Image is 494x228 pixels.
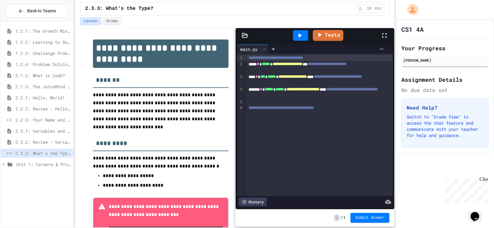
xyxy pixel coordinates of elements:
span: / [341,215,343,220]
iframe: chat widget [468,203,488,222]
button: Submit Answer [350,213,389,223]
span: min [375,6,382,11]
div: 3 [237,74,243,86]
div: main.py [237,44,268,54]
h2: Your Progress [401,44,488,52]
div: 1 [237,55,243,61]
span: 2.2.1: Hello, World! [15,94,71,101]
span: 1.2.1: The Growth Mindset [15,28,71,34]
span: - [334,215,339,221]
h1: CS1 4A [401,25,424,34]
div: No due date set [401,86,488,94]
span: 2.3.2: Review - Variables and Data Types [15,139,71,145]
h2: Assignment Details [401,75,488,84]
span: 2.3.1: Variables and Data Types [15,128,71,134]
div: 4 [237,86,243,99]
div: History [239,197,267,206]
span: Back to Teams [27,8,56,14]
h3: Need Help? [407,104,483,111]
span: 2.3.3: What's the Type? [85,5,153,12]
span: Unit 1: Careers & Professionalism [16,161,71,168]
span: 1.2.4: Problem Solving Practice [15,61,71,68]
span: 10 [364,6,374,11]
span: 2.2.2: Review - Hello, World! [15,106,71,112]
span: 2.1.3: The JuiceMind IDE [15,83,71,90]
div: [PERSON_NAME] [403,57,487,63]
div: 2 [237,61,243,74]
span: 1.2.3: Challenge Problem - The Bridge [15,50,71,56]
p: Switch to "Grade View" to access the chat feature and communicate with your teacher for help and ... [407,114,483,139]
span: 1 [343,215,345,220]
div: My Account [401,2,420,17]
button: Grade [103,17,122,25]
iframe: chat widget [443,176,488,203]
div: 5 [237,99,243,105]
span: 1.2.2: Learning to Solve Hard Problems [15,39,71,45]
span: Submit Answer [355,215,384,220]
div: main.py [237,46,261,52]
button: Lesson [80,17,101,25]
div: 6 [237,105,243,111]
div: Chat with us now!Close [2,2,43,39]
a: Tests [313,30,343,41]
span: 2.1.2: What is Code? [15,72,71,79]
button: Back to Teams [6,4,68,18]
span: 2.2.3: Your Name and Favorite Movie [15,117,71,123]
span: 2.3.3: What's the Type? [15,150,71,156]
